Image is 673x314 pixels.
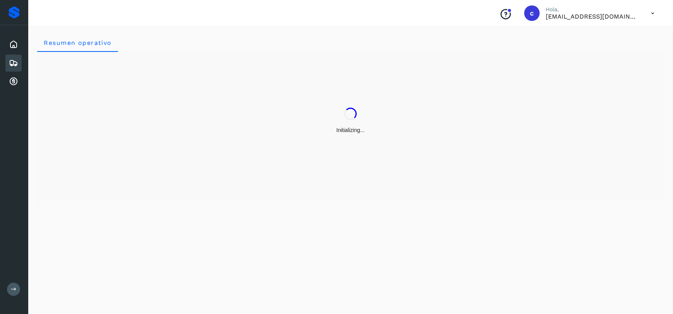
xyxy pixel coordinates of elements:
p: Hola, [546,6,639,13]
div: Embarques [5,55,22,72]
p: cuentasespeciales8_met@castores.com.mx [546,13,639,20]
span: Resumen operativo [43,39,112,46]
div: Cuentas por cobrar [5,73,22,90]
div: Inicio [5,36,22,53]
